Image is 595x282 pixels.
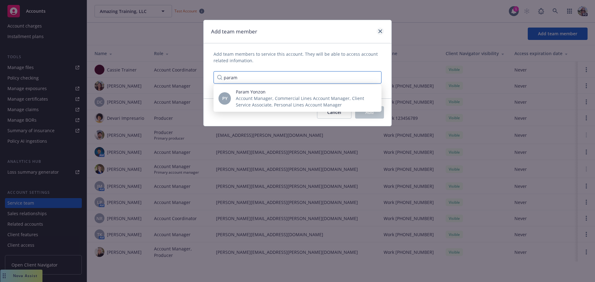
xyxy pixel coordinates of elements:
[222,95,227,102] span: PY
[214,51,381,64] span: Add team members to service this account. They will be able to access account related infomation.
[214,71,381,84] input: Type a name
[377,28,384,35] a: close
[236,89,372,95] span: Param Yonzon
[327,109,341,115] span: Cancel
[236,95,372,108] span: Account Manager, Commercial Lines Account Manager, Client Service Associate, Personal Lines Accou...
[214,86,381,111] div: PYParam YonzonAccount Manager, Commercial Lines Account Manager, Client Service Associate, Person...
[211,28,257,36] h1: Add team member
[365,109,374,115] span: Add
[355,106,384,119] button: Add
[317,106,351,119] button: Cancel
